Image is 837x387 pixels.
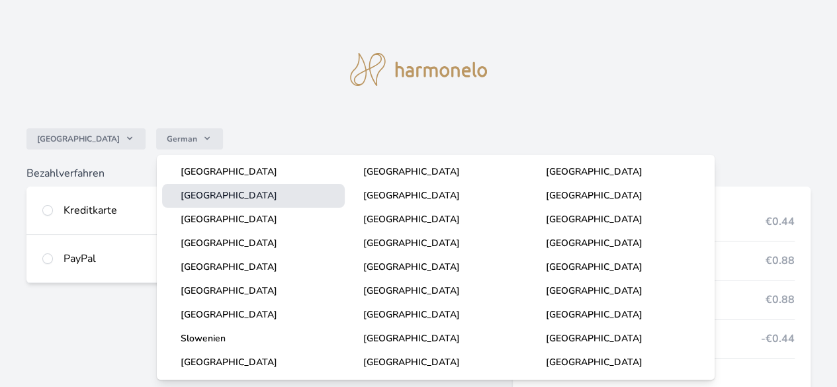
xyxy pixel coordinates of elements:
[546,237,642,249] span: [GEOGRAPHIC_DATA]
[527,303,710,327] a: [GEOGRAPHIC_DATA]
[546,332,642,345] span: [GEOGRAPHIC_DATA]
[350,53,488,86] img: logo.svg
[26,128,146,150] button: [GEOGRAPHIC_DATA]
[363,261,460,273] span: [GEOGRAPHIC_DATA]
[64,202,257,218] div: Kreditkarte
[363,308,460,321] span: [GEOGRAPHIC_DATA]
[345,279,527,303] a: [GEOGRAPHIC_DATA]
[345,327,527,351] a: [GEOGRAPHIC_DATA]
[181,356,277,368] span: [GEOGRAPHIC_DATA]
[162,351,345,374] a: [GEOGRAPHIC_DATA]
[181,189,277,202] span: [GEOGRAPHIC_DATA]
[546,356,642,368] span: [GEOGRAPHIC_DATA]
[181,261,277,273] span: [GEOGRAPHIC_DATA]
[162,279,345,303] a: [GEOGRAPHIC_DATA]
[546,189,642,202] span: [GEOGRAPHIC_DATA]
[363,332,460,345] span: [GEOGRAPHIC_DATA]
[766,214,795,230] span: €0.44
[546,213,642,226] span: [GEOGRAPHIC_DATA]
[345,160,527,184] a: [GEOGRAPHIC_DATA]
[162,232,345,255] a: [GEOGRAPHIC_DATA]
[546,284,642,297] span: [GEOGRAPHIC_DATA]
[162,255,345,279] a: [GEOGRAPHIC_DATA]
[363,237,460,249] span: [GEOGRAPHIC_DATA]
[162,160,345,184] a: [GEOGRAPHIC_DATA]
[546,165,642,178] span: [GEOGRAPHIC_DATA]
[181,165,277,178] span: [GEOGRAPHIC_DATA]
[64,251,435,267] div: PayPal
[766,292,795,308] span: €0.88
[546,308,642,321] span: [GEOGRAPHIC_DATA]
[181,284,277,297] span: [GEOGRAPHIC_DATA]
[363,356,460,368] span: [GEOGRAPHIC_DATA]
[363,165,460,178] span: [GEOGRAPHIC_DATA]
[527,255,710,279] a: [GEOGRAPHIC_DATA]
[162,327,345,351] a: Slowenien
[162,208,345,232] a: [GEOGRAPHIC_DATA]
[527,184,710,208] a: [GEOGRAPHIC_DATA]
[162,303,345,327] a: [GEOGRAPHIC_DATA]
[181,332,226,345] span: Slowenien
[363,189,460,202] span: [GEOGRAPHIC_DATA]
[156,128,223,150] button: German
[345,351,527,374] a: [GEOGRAPHIC_DATA]
[527,160,710,184] a: [GEOGRAPHIC_DATA]
[345,255,527,279] a: [GEOGRAPHIC_DATA]
[527,232,710,255] a: [GEOGRAPHIC_DATA]
[181,308,277,321] span: [GEOGRAPHIC_DATA]
[167,134,197,144] span: German
[546,261,642,273] span: [GEOGRAPHIC_DATA]
[527,208,710,232] a: [GEOGRAPHIC_DATA]
[26,165,486,181] h6: Bezahlverfahren
[181,237,277,249] span: [GEOGRAPHIC_DATA]
[345,303,527,327] a: [GEOGRAPHIC_DATA]
[527,351,710,374] a: [GEOGRAPHIC_DATA]
[181,213,277,226] span: [GEOGRAPHIC_DATA]
[363,284,460,297] span: [GEOGRAPHIC_DATA]
[363,213,460,226] span: [GEOGRAPHIC_DATA]
[162,184,345,208] a: [GEOGRAPHIC_DATA]
[527,279,710,303] a: [GEOGRAPHIC_DATA]
[345,232,527,255] a: [GEOGRAPHIC_DATA]
[766,253,795,269] span: €0.88
[345,208,527,232] a: [GEOGRAPHIC_DATA]
[527,327,710,351] a: [GEOGRAPHIC_DATA]
[761,331,795,347] span: -€0.44
[37,134,120,144] span: [GEOGRAPHIC_DATA]
[345,184,527,208] a: [GEOGRAPHIC_DATA]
